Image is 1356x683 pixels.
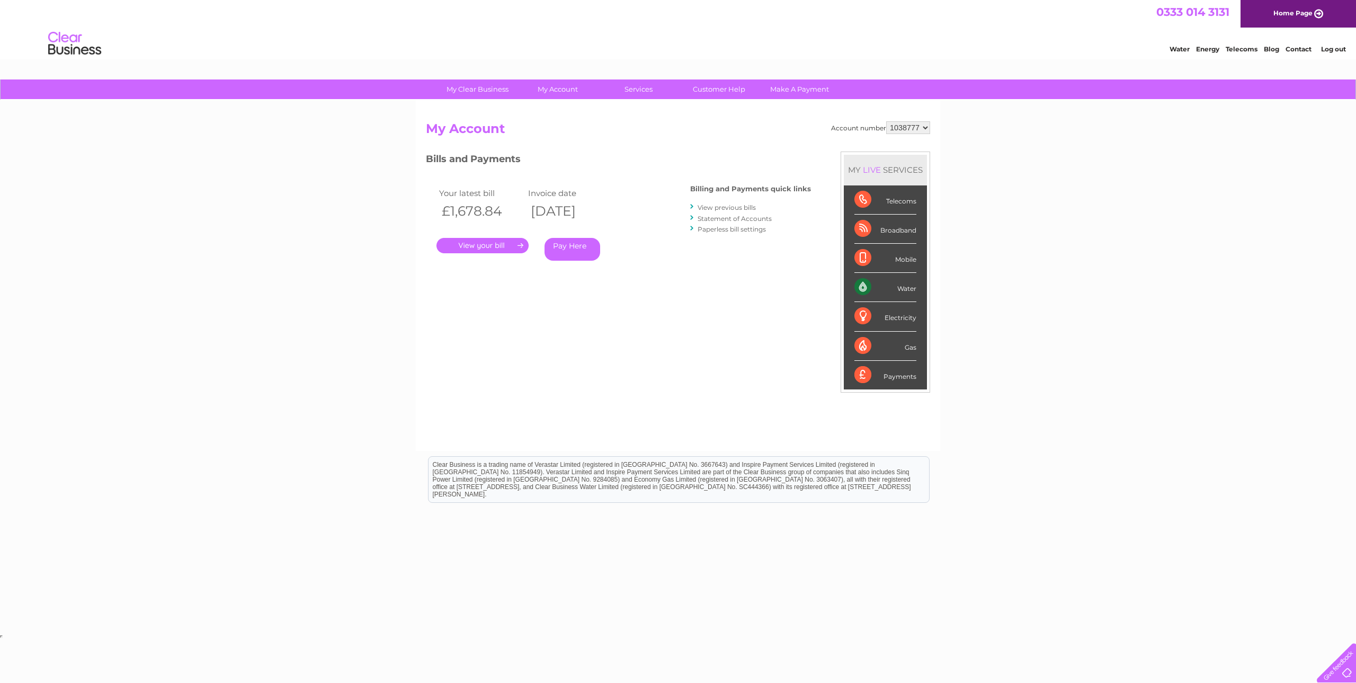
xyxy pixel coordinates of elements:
[854,244,916,273] div: Mobile
[698,215,772,223] a: Statement of Accounts
[525,186,614,200] td: Invoice date
[436,238,529,253] a: .
[1321,45,1346,53] a: Log out
[525,200,614,222] th: [DATE]
[436,200,525,222] th: £1,678.84
[690,185,811,193] h4: Billing and Payments quick links
[436,186,525,200] td: Your latest bill
[1226,45,1257,53] a: Telecoms
[854,361,916,389] div: Payments
[1196,45,1219,53] a: Energy
[434,79,521,99] a: My Clear Business
[854,302,916,331] div: Electricity
[854,185,916,215] div: Telecoms
[854,215,916,244] div: Broadband
[1170,45,1190,53] a: Water
[854,273,916,302] div: Water
[595,79,682,99] a: Services
[48,28,102,60] img: logo.png
[514,79,602,99] a: My Account
[675,79,763,99] a: Customer Help
[756,79,843,99] a: Make A Payment
[1286,45,1312,53] a: Contact
[1264,45,1279,53] a: Blog
[844,155,927,185] div: MY SERVICES
[861,165,883,175] div: LIVE
[1156,5,1229,19] a: 0333 014 3131
[429,6,929,51] div: Clear Business is a trading name of Verastar Limited (registered in [GEOGRAPHIC_DATA] No. 3667643...
[831,121,930,134] div: Account number
[854,332,916,361] div: Gas
[426,152,811,170] h3: Bills and Payments
[698,225,766,233] a: Paperless bill settings
[545,238,600,261] a: Pay Here
[698,203,756,211] a: View previous bills
[426,121,930,141] h2: My Account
